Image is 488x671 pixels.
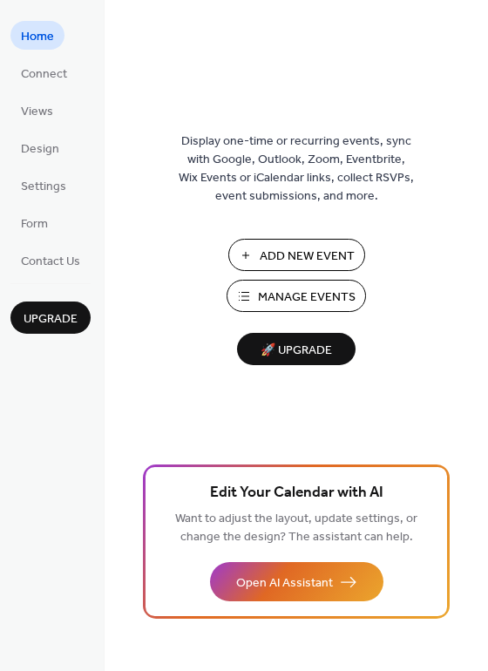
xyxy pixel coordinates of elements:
[227,280,366,312] button: Manage Events
[10,58,78,87] a: Connect
[228,239,365,271] button: Add New Event
[21,253,80,271] span: Contact Us
[210,481,383,505] span: Edit Your Calendar with AI
[10,133,70,162] a: Design
[21,215,48,234] span: Form
[10,96,64,125] a: Views
[21,28,54,46] span: Home
[247,339,345,363] span: 🚀 Upgrade
[258,288,356,307] span: Manage Events
[10,21,64,50] a: Home
[10,171,77,200] a: Settings
[10,246,91,274] a: Contact Us
[21,178,66,196] span: Settings
[237,333,356,365] button: 🚀 Upgrade
[260,247,355,266] span: Add New Event
[175,507,417,549] span: Want to adjust the layout, update settings, or change the design? The assistant can help.
[10,208,58,237] a: Form
[21,140,59,159] span: Design
[24,310,78,329] span: Upgrade
[21,103,53,121] span: Views
[10,302,91,334] button: Upgrade
[21,65,67,84] span: Connect
[236,574,333,593] span: Open AI Assistant
[210,562,383,601] button: Open AI Assistant
[179,132,414,206] span: Display one-time or recurring events, sync with Google, Outlook, Zoom, Eventbrite, Wix Events or ...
